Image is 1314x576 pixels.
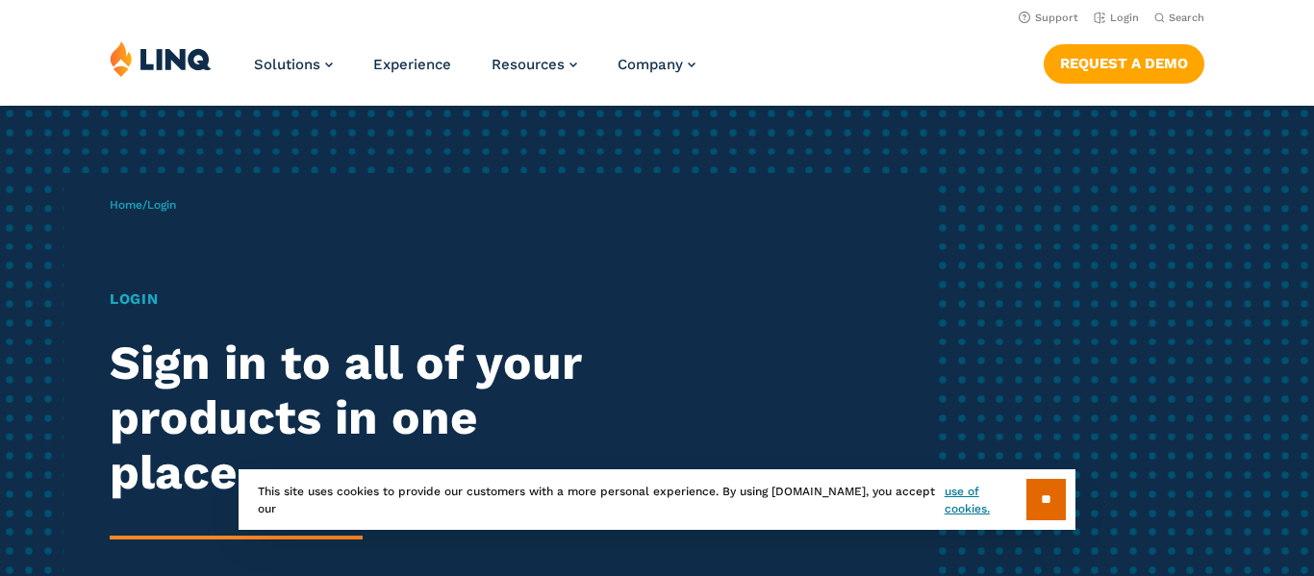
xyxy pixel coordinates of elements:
[1154,11,1204,25] button: Open Search Bar
[110,40,212,77] img: LINQ | K‑12 Software
[618,56,695,73] a: Company
[618,56,683,73] span: Company
[1169,12,1204,24] span: Search
[147,198,176,212] span: Login
[110,198,142,212] a: Home
[945,483,1026,517] a: use of cookies.
[1019,12,1078,24] a: Support
[492,56,577,73] a: Resources
[373,56,451,73] a: Experience
[254,56,333,73] a: Solutions
[110,288,616,311] h1: Login
[1044,44,1204,83] a: Request a Demo
[110,198,176,212] span: /
[1094,12,1139,24] a: Login
[239,469,1075,530] div: This site uses cookies to provide our customers with a more personal experience. By using [DOMAIN...
[492,56,565,73] span: Resources
[254,40,695,104] nav: Primary Navigation
[110,336,616,499] h2: Sign in to all of your products in one place.
[254,56,320,73] span: Solutions
[1044,40,1204,83] nav: Button Navigation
